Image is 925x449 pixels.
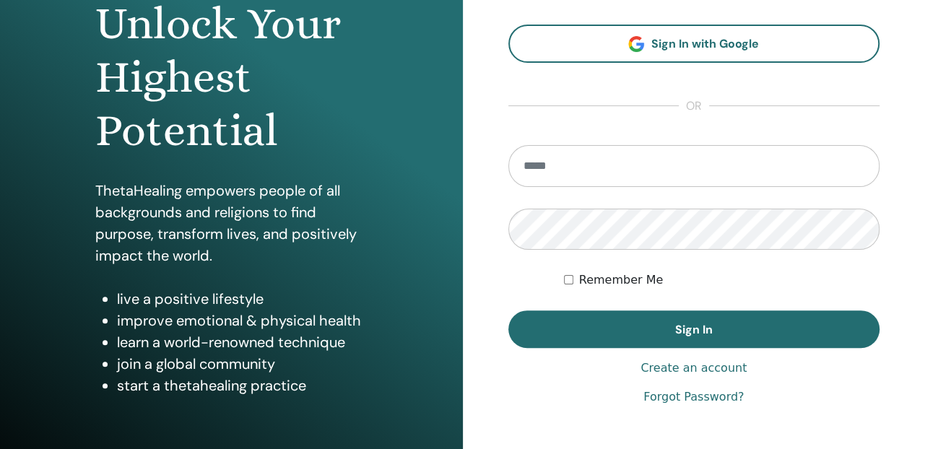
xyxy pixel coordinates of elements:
li: live a positive lifestyle [117,288,368,310]
li: start a thetahealing practice [117,375,368,396]
li: learn a world-renowned technique [117,331,368,353]
span: or [679,97,709,115]
span: Sign In with Google [651,36,759,51]
p: ThetaHealing empowers people of all backgrounds and religions to find purpose, transform lives, a... [95,180,368,266]
a: Create an account [640,359,747,377]
span: Sign In [675,322,713,337]
li: join a global community [117,353,368,375]
label: Remember Me [579,271,664,289]
a: Forgot Password? [643,388,744,406]
button: Sign In [508,310,880,348]
li: improve emotional & physical health [117,310,368,331]
a: Sign In with Google [508,25,880,63]
div: Keep me authenticated indefinitely or until I manually logout [564,271,880,289]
